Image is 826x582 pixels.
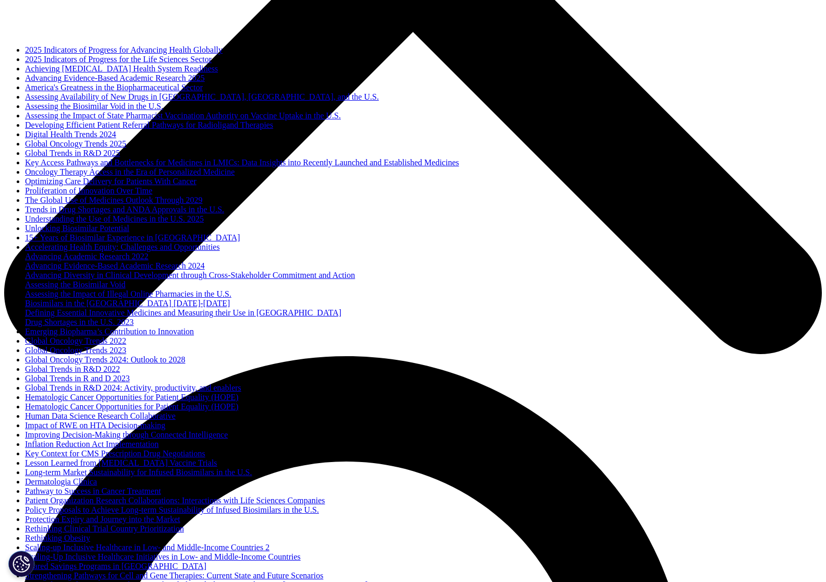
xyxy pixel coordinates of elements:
[25,205,224,214] a: Trends in Drug Shortages and ANDA Approvals in the U.S.
[25,327,194,336] a: Emerging Biopharma’s Contribution to Innovation
[25,74,205,82] a: Advancing Evidence-Based Academic Research 2025
[25,336,126,345] a: Global Oncology Trends 2022
[25,468,252,477] a: Long-term Market Sustainability for Infused Biosimilars in the U.S.
[25,440,158,448] a: Inflation Reduction Act Implementation
[25,430,228,439] a: Improving Decision-Making through Connected Intelligence
[25,365,120,373] a: Global Trends in R&D 2022
[25,55,212,64] a: 2025 Indicators of Progress for the Life Sciences Sector
[25,214,204,223] a: Understanding the Use of Medicines in the U.S. 2025
[25,355,186,364] a: Global Oncology Trends 2024: Outlook to 2028
[25,149,120,157] a: Global Trends in R&D 2025
[25,271,355,280] a: Advancing Diversity in Clinical Development through Cross-Stakeholder Commitment and Action
[25,102,163,111] a: Assessing the Biosimilar Void in the U.S.
[25,524,184,533] a: Rethinking Clinical Trial Country Prioritization
[25,261,205,270] a: Advancing Evidence-Based Academic Research 2024
[25,318,133,326] a: Drug Shortages in the U.S. 2023
[25,83,203,92] a: America's Greatness in the Biopharmaceutical Sector
[25,308,341,317] a: Defining Essential Innovative Medicines and Measuring their Use in [GEOGRAPHIC_DATA]
[25,383,241,392] a: Global Trends in R&D 2024: Activity, productivity, and enablers
[25,224,129,233] a: Unlocking Biosimilar Potential
[25,233,240,242] a: 15+ Years of Biosimilar Experience in [GEOGRAPHIC_DATA]
[25,289,231,298] a: Assessing the Impact of Illegal Online Pharmacies in the U.S.
[25,458,217,467] a: Lesson Learned from [MEDICAL_DATA] Vaccine Trials
[25,421,165,430] a: Impact of RWE on HTA Decision-making
[25,496,325,505] a: Patient Organization Research Collaborations: Interactions with Life Sciences Companies
[25,477,97,486] a: Dermatologia Clínica
[25,487,161,495] a: Pathway to Success in Cancer Treatment
[25,130,116,139] a: Digital Health Trends 2024
[25,92,379,101] a: Assessing Availability of New Drugs in [GEOGRAPHIC_DATA], [GEOGRAPHIC_DATA], and the U.S.
[25,505,319,514] a: Policy Proposals to Achieve Long-term Sustainability of Infused Biosimilars in the U.S.
[25,196,203,204] a: The Global Use of Medicines Outlook Through 2029
[25,552,301,561] a: Scaling-Up Inclusive Healthcare Initiatives in Low- and Middle-Income Countries
[8,551,34,577] button: Definições de cookies
[25,533,90,542] a: Rethinking Obesity
[25,45,223,54] a: 2025 Indicators of Progress for Advancing Health Globally
[25,64,218,73] a: Achieving [MEDICAL_DATA] Health System Readiness
[25,139,126,148] a: Global Oncology Trends 2025
[25,571,323,580] a: Strengthening Pathways for Cell and Gene Therapies: Current State and Future Scenarios
[25,346,126,355] a: Global Oncology Trends 2023
[25,186,152,195] a: Proliferation of Innovation Over Time
[25,299,230,308] a: Biosimilars in the [GEOGRAPHIC_DATA] [DATE]-[DATE]
[25,411,176,420] a: Human Data Science Research Collaborative
[25,158,459,167] a: Key Access Pathways and Bottlenecks for Medicines in LMICs: Data Insights into Recently Launched ...
[25,515,180,524] a: Protection Expiry and Journey into the Market
[25,177,196,186] a: Optimizing Care Delivery for Patients With Cancer
[25,402,239,411] a: Hematologic Cancer Opportunities for Patient Equality (HOPE)
[25,111,341,120] a: Assessing the Impact of State Pharmacist Vaccination Authority on Vaccine Uptake in the U.S.
[25,167,235,176] a: Oncology Therapy Access in the Era of Personalized Medicine
[25,242,220,251] a: Accelerating Health Equity: Challenges and Opportunities
[25,543,269,552] a: Scaling-up Inclusive Healthcare in Low- and Middle-Income Countries 2
[25,252,149,261] a: Advancing Academic Research 2022
[25,120,273,129] a: Developing Efficient Patient Referral Pathways for Radioligand Therapies
[25,562,206,571] a: Shared Savings Programs in [GEOGRAPHIC_DATA]
[25,393,239,402] a: Hematologic Cancer Opportunities for Patient Equality (HOPE)
[25,280,126,289] a: Assessing the Biosimilar Void
[25,449,205,458] a: Key Context for CMS Prescription Drug Negotiations
[25,374,130,383] a: Global Trends in R and D 2023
